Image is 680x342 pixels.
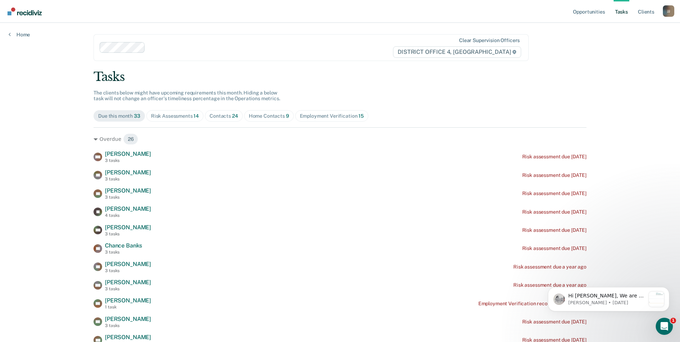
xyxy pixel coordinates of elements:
div: Tasks [94,70,586,84]
div: Risk assessment due [DATE] [522,154,586,160]
span: [PERSON_NAME] [105,297,151,304]
div: 3 tasks [105,323,151,328]
div: J J [663,5,674,17]
div: Employment Verification recommended [DATE] [478,301,586,307]
span: DISTRICT OFFICE 4, [GEOGRAPHIC_DATA] [393,46,521,58]
div: Due this month [98,113,140,119]
span: 26 [123,133,138,145]
span: 33 [134,113,140,119]
div: Risk Assessments [151,113,199,119]
span: [PERSON_NAME] [105,261,151,267]
div: Risk assessment due [DATE] [522,172,586,178]
div: Risk assessment due [DATE] [522,209,586,215]
div: 1 task [105,305,151,310]
span: [PERSON_NAME] [105,169,151,176]
span: [PERSON_NAME] [105,279,151,286]
div: 3 tasks [105,231,151,236]
button: Profile dropdown button [663,5,674,17]
div: 3 tasks [105,158,151,163]
span: 14 [193,113,199,119]
span: 1 [670,318,676,323]
iframe: Intercom notifications message [537,273,680,323]
div: Risk assessment due a year ago [513,282,586,288]
div: Risk assessment due [DATE] [522,227,586,233]
div: Risk assessment due a year ago [513,264,586,270]
span: 24 [232,113,238,119]
img: Recidiviz [7,7,42,15]
div: 3 tasks [105,268,151,273]
span: [PERSON_NAME] [105,334,151,341]
div: 3 tasks [105,286,151,291]
div: 3 tasks [105,177,151,182]
span: Chance Banks [105,242,142,249]
div: Clear supervision officers [459,37,520,44]
span: [PERSON_NAME] [105,187,151,194]
div: Home Contacts [249,113,289,119]
span: [PERSON_NAME] [105,224,151,231]
span: [PERSON_NAME] [105,316,151,322]
div: Risk assessment due [DATE] [522,319,586,325]
div: 4 tasks [105,213,151,218]
span: [PERSON_NAME] [105,150,151,157]
div: 3 tasks [105,250,142,255]
div: Risk assessment due [DATE] [522,245,586,251]
span: 15 [358,113,364,119]
iframe: Intercom live chat [656,318,673,335]
div: Risk assessment due [DATE] [522,190,586,196]
div: Contacts [210,113,238,119]
span: The clients below might have upcoming requirements this month. Hiding a below task will not chang... [94,90,280,102]
div: Employment Verification [300,113,364,119]
div: Overdue 26 [94,133,586,145]
span: [PERSON_NAME] [105,205,151,212]
span: 9 [286,113,289,119]
a: Home [9,31,30,38]
div: 3 tasks [105,195,151,200]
